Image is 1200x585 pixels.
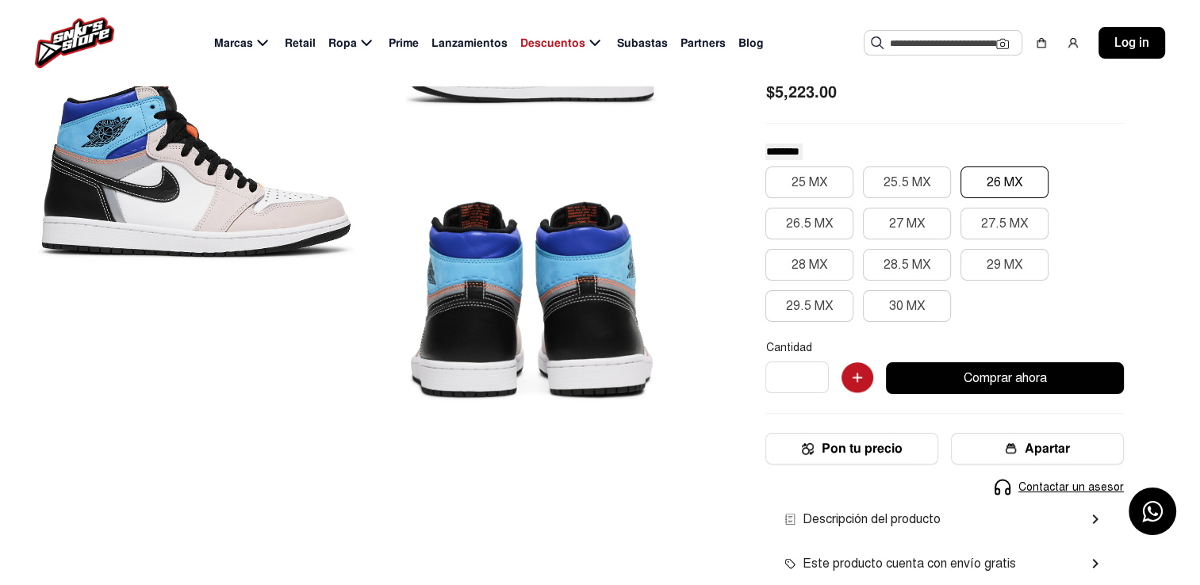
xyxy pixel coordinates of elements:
[996,37,1009,50] img: Cámara
[784,558,796,569] img: envio
[285,35,316,52] span: Retail
[871,36,884,49] img: Buscar
[431,35,508,52] span: Lanzamientos
[765,80,836,104] span: $5,223.00
[960,249,1049,281] button: 29 MX
[886,362,1124,394] button: Comprar ahora
[520,35,585,52] span: Descuentos
[863,166,951,198] button: 25.5 MX
[1005,442,1017,455] img: wallet-05.png
[617,35,668,52] span: Subastas
[765,249,853,281] button: 28 MX
[1035,36,1048,49] img: shopping
[1086,510,1105,529] mat-icon: chevron_right
[1067,36,1079,49] img: user
[328,35,357,52] span: Ropa
[389,35,419,52] span: Prime
[784,510,940,529] span: Descripción del producto
[681,35,726,52] span: Partners
[1114,33,1149,52] span: Log in
[863,249,951,281] button: 28.5 MX
[784,514,796,525] img: envio
[35,17,114,68] img: logo
[765,341,1124,355] p: Cantidad
[842,362,873,394] img: Agregar al carrito
[802,442,814,455] img: Icon.png
[1086,554,1105,573] mat-icon: chevron_right
[863,290,951,322] button: 30 MX
[765,166,853,198] button: 25 MX
[784,554,1015,573] span: Este producto cuenta con envío gratis
[863,208,951,239] button: 27 MX
[1018,479,1124,495] span: Contactar un asesor
[951,433,1124,465] button: Apartar
[960,166,1049,198] button: 26 MX
[738,35,764,52] span: Blog
[960,208,1049,239] button: 27.5 MX
[765,208,853,239] button: 26.5 MX
[214,35,253,52] span: Marcas
[765,290,853,322] button: 29.5 MX
[765,433,938,465] button: Pon tu precio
